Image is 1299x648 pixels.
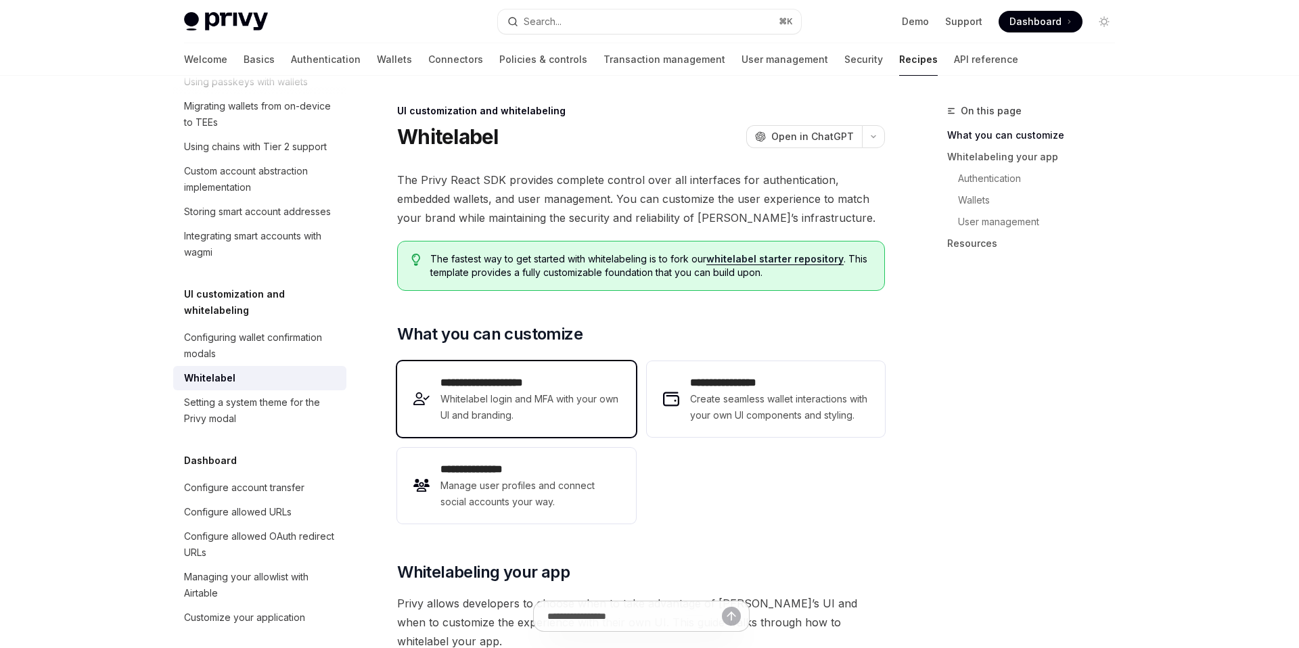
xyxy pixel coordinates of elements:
div: Setting a system theme for the Privy modal [184,394,338,427]
a: Support [945,15,982,28]
a: Wallets [947,189,1126,211]
a: Migrating wallets from on-device to TEEs [173,94,346,135]
a: **** **** **** *Create seamless wallet interactions with your own UI components and styling. [647,361,885,437]
a: Setting a system theme for the Privy modal [173,390,346,431]
div: Managing your allowlist with Airtable [184,569,338,601]
span: On this page [961,103,1022,119]
a: Using chains with Tier 2 support [173,135,346,159]
a: Authentication [291,43,361,76]
div: Search... [524,14,562,30]
a: Connectors [428,43,483,76]
span: What you can customize [397,323,583,345]
button: Toggle dark mode [1093,11,1115,32]
a: API reference [954,43,1018,76]
a: Storing smart account addresses [173,200,346,224]
a: Welcome [184,43,227,76]
span: Open in ChatGPT [771,130,854,143]
a: Recipes [899,43,938,76]
a: What you can customize [947,124,1126,146]
a: Basics [244,43,275,76]
a: Configuring wallet confirmation modals [173,325,346,366]
button: Open in ChatGPT [746,125,862,148]
a: Transaction management [603,43,725,76]
a: Security [844,43,883,76]
a: Whitelabel [173,366,346,390]
div: Migrating wallets from on-device to TEEs [184,98,338,131]
div: Configure account transfer [184,480,304,496]
span: Whitelabeling your app [397,561,570,583]
a: Configure allowed OAuth redirect URLs [173,524,346,565]
span: The Privy React SDK provides complete control over all interfaces for authentication, embedded wa... [397,170,885,227]
a: Configure allowed URLs [173,500,346,524]
span: ⌘ K [779,16,793,27]
div: Integrating smart accounts with wagmi [184,228,338,260]
a: User management [947,211,1126,233]
a: Dashboard [999,11,1082,32]
div: Custom account abstraction implementation [184,163,338,195]
a: Resources [947,233,1126,254]
div: Configuring wallet confirmation modals [184,329,338,362]
img: light logo [184,12,268,31]
a: Demo [902,15,929,28]
a: User management [742,43,828,76]
h5: Dashboard [184,453,237,469]
input: Ask a question... [547,601,722,631]
span: The fastest way to get started with whitelabeling is to fork our . This template provides a fully... [430,252,871,279]
div: UI customization and whitelabeling [397,104,885,118]
a: Customize your application [173,605,346,630]
div: Configure allowed URLs [184,504,292,520]
a: Authentication [947,168,1126,189]
div: Configure allowed OAuth redirect URLs [184,528,338,561]
div: Using chains with Tier 2 support [184,139,327,155]
a: Integrating smart accounts with wagmi [173,224,346,264]
button: Send message [722,607,741,626]
h1: Whitelabel [397,124,499,149]
span: Manage user profiles and connect social accounts your way. [440,478,619,510]
span: Dashboard [1009,15,1062,28]
span: Create seamless wallet interactions with your own UI components and styling. [690,391,869,423]
h5: UI customization and whitelabeling [184,286,346,319]
a: whitelabel starter repository [706,253,844,265]
a: **** **** *****Manage user profiles and connect social accounts your way. [397,448,635,524]
a: Whitelabeling your app [947,146,1126,168]
a: Wallets [377,43,412,76]
a: Configure account transfer [173,476,346,500]
a: Managing your allowlist with Airtable [173,565,346,605]
span: Whitelabel login and MFA with your own UI and branding. [440,391,619,423]
div: Customize your application [184,609,305,626]
svg: Tip [411,254,421,266]
a: Custom account abstraction implementation [173,159,346,200]
button: Open search [498,9,801,34]
div: Storing smart account addresses [184,204,331,220]
div: Whitelabel [184,370,235,386]
a: Policies & controls [499,43,587,76]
